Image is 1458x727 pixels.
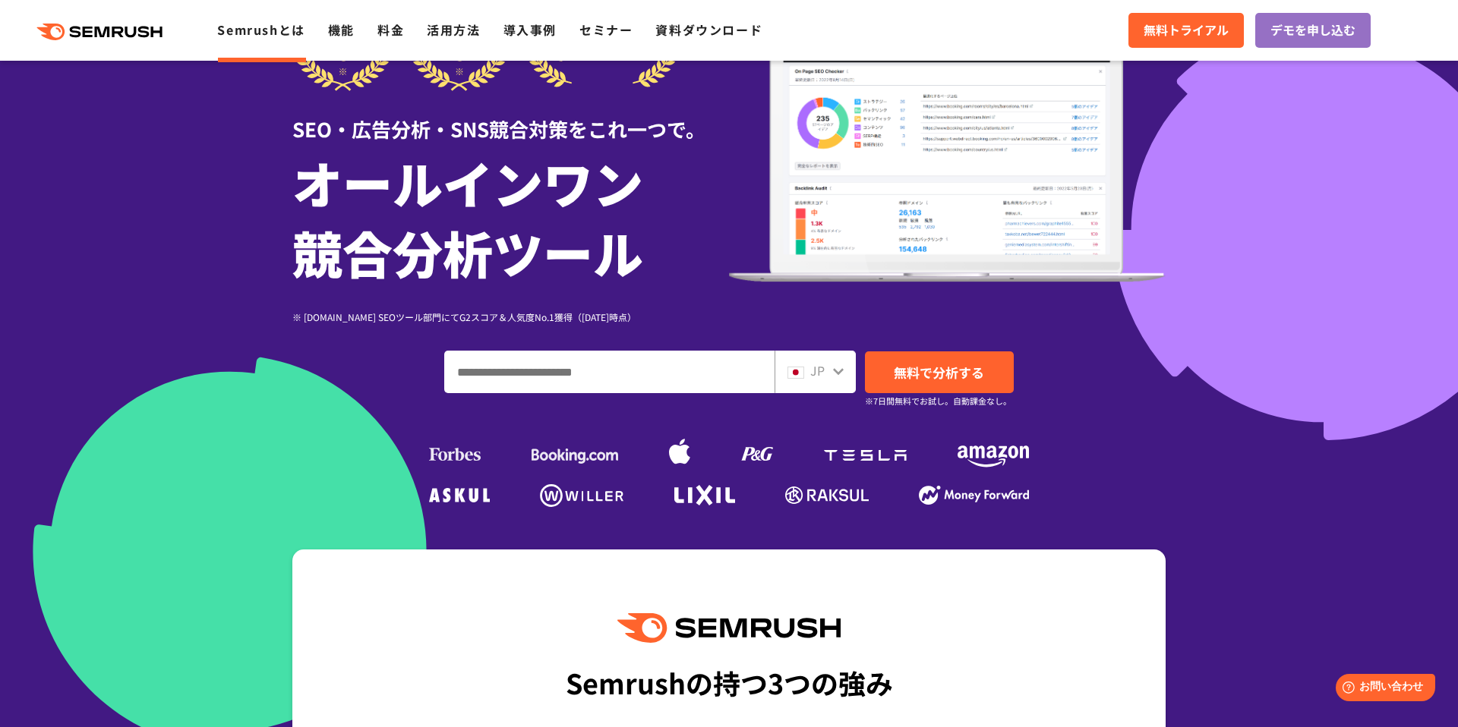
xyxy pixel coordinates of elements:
div: Semrushの持つ3つの強み [566,654,893,710]
a: 機能 [328,20,355,39]
span: デモを申し込む [1270,20,1355,40]
a: デモを申し込む [1255,13,1371,48]
span: 無料トライアル [1144,20,1229,40]
input: ドメイン、キーワードまたはURLを入力してください [445,351,774,392]
span: 無料で分析する [894,363,984,382]
span: JP [810,361,825,379]
small: ※7日間無料でお試し。自動課金なし。 [865,394,1011,408]
div: SEO・広告分析・SNS競合対策をこれ一つで。 [292,91,729,143]
h1: オールインワン 競合分析ツール [292,147,729,287]
iframe: Help widget launcher [1323,668,1441,710]
img: Semrush [617,613,841,643]
a: 導入事例 [503,20,557,39]
a: 資料ダウンロード [655,20,762,39]
a: セミナー [579,20,633,39]
a: 無料で分析する [865,351,1014,393]
a: Semrushとは [217,20,305,39]
a: 活用方法 [427,20,480,39]
a: 料金 [377,20,404,39]
a: 無料トライアル [1128,13,1244,48]
div: ※ [DOMAIN_NAME] SEOツール部門にてG2スコア＆人気度No.1獲得（[DATE]時点） [292,310,729,324]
